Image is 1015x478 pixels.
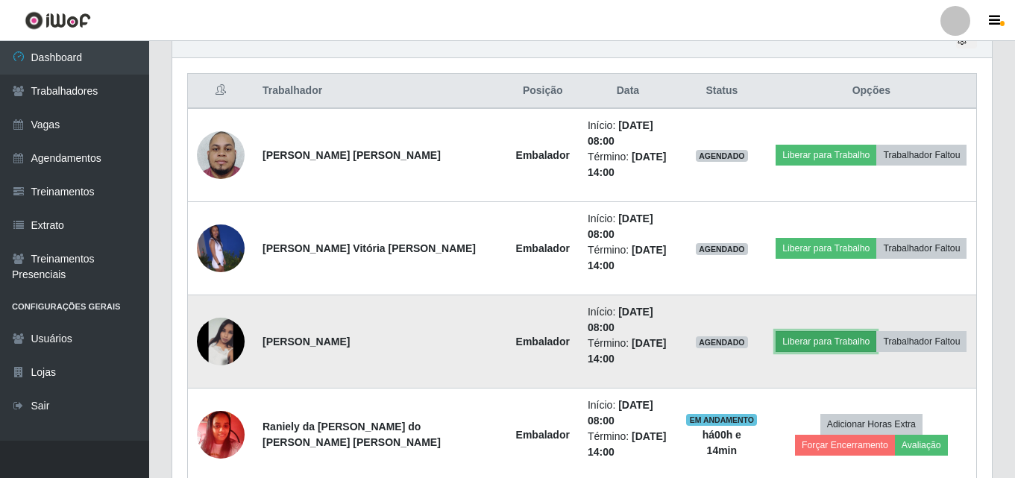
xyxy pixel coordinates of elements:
button: Liberar para Trabalho [776,331,876,352]
th: Status [677,74,767,109]
strong: Embalador [516,242,570,254]
img: 1745848645902.jpeg [197,224,245,272]
strong: [PERSON_NAME] [263,336,350,348]
button: Forçar Encerramento [795,435,895,456]
li: Início: [588,211,668,242]
li: Término: [588,149,668,180]
strong: Raniely da [PERSON_NAME] do [PERSON_NAME] [PERSON_NAME] [263,421,441,448]
button: Trabalhador Faltou [876,145,967,166]
li: Término: [588,429,668,460]
time: [DATE] 08:00 [588,213,653,240]
th: Opções [767,74,977,109]
th: Data [579,74,677,109]
th: Trabalhador [254,74,507,109]
li: Início: [588,397,668,429]
span: EM ANDAMENTO [686,414,757,426]
strong: Embalador [516,336,570,348]
img: 1745859119141.jpeg [197,318,245,365]
strong: Embalador [516,429,570,441]
time: [DATE] 08:00 [588,399,653,427]
span: AGENDADO [696,243,748,255]
time: [DATE] 08:00 [588,306,653,333]
span: AGENDADO [696,150,748,162]
li: Início: [588,118,668,149]
button: Trabalhador Faltou [876,331,967,352]
button: Liberar para Trabalho [776,238,876,259]
strong: Embalador [516,149,570,161]
button: Trabalhador Faltou [876,238,967,259]
button: Avaliação [895,435,948,456]
time: [DATE] 08:00 [588,119,653,147]
img: CoreUI Logo [25,11,91,30]
strong: [PERSON_NAME] [PERSON_NAME] [263,149,441,161]
li: Término: [588,242,668,274]
th: Posição [507,74,579,109]
img: 1747400784122.jpeg [197,403,245,466]
li: Término: [588,336,668,367]
button: Liberar para Trabalho [776,145,876,166]
strong: [PERSON_NAME] Vitória [PERSON_NAME] [263,242,476,254]
strong: há 00 h e 14 min [703,429,741,456]
img: 1716661662747.jpeg [197,123,245,186]
span: AGENDADO [696,336,748,348]
li: Início: [588,304,668,336]
button: Adicionar Horas Extra [820,414,923,435]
